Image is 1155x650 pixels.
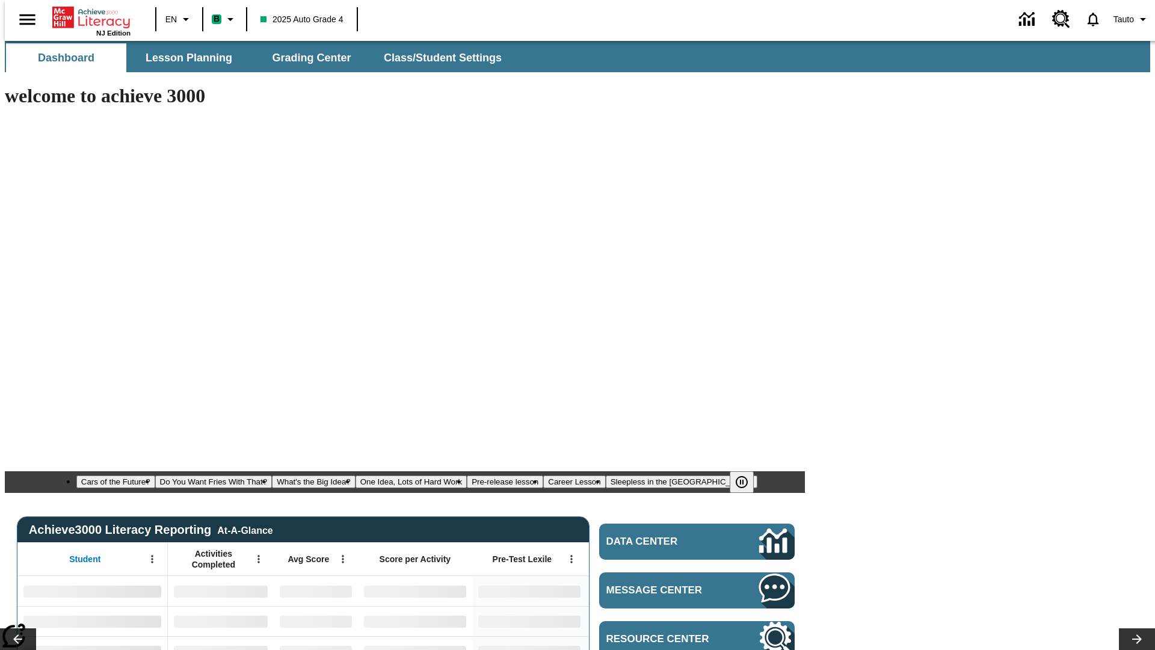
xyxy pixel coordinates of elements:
[96,29,131,37] span: NJ Edition
[1113,13,1134,26] span: Tauto
[52,5,131,29] a: Home
[6,43,126,72] button: Dashboard
[599,524,795,560] a: Data Center
[10,2,45,37] button: Open side menu
[217,523,273,536] div: At-A-Glance
[251,43,372,72] button: Grading Center
[272,51,351,65] span: Grading Center
[52,4,131,37] div: Home
[129,43,249,72] button: Lesson Planning
[1077,4,1109,35] a: Notifications
[76,475,155,488] button: Slide 1 Cars of the Future?
[260,13,343,26] span: 2025 Auto Grade 4
[143,550,161,568] button: Open Menu
[334,550,352,568] button: Open Menu
[274,576,358,606] div: No Data,
[730,471,766,493] div: Pause
[168,576,274,606] div: No Data,
[160,8,199,30] button: Language: EN, Select a language
[543,475,605,488] button: Slide 6 Career Lesson
[69,554,100,565] span: Student
[606,584,723,596] span: Message Center
[467,475,543,488] button: Slide 5 Pre-release lesson
[5,41,1150,72] div: SubNavbar
[5,85,805,107] h1: welcome to achieve 3000
[29,523,273,537] span: Achieve3000 Literacy Reporting
[606,633,723,645] span: Resource Center
[168,606,274,636] div: No Data,
[288,554,329,565] span: Avg Score
[272,475,356,488] button: Slide 3 What's the Big Idea?
[1119,628,1155,650] button: Lesson carousel, Next
[730,471,754,493] button: Pause
[250,550,268,568] button: Open Menu
[356,475,467,488] button: Slide 4 One Idea, Lots of Hard Work
[174,548,253,570] span: Activities Completed
[562,550,581,568] button: Open Menu
[146,51,232,65] span: Lesson Planning
[38,51,94,65] span: Dashboard
[384,51,502,65] span: Class/Student Settings
[274,606,358,636] div: No Data,
[493,554,552,565] span: Pre-Test Lexile
[1045,3,1077,36] a: Resource Center, Will open in new tab
[374,43,511,72] button: Class/Student Settings
[5,43,513,72] div: SubNavbar
[214,11,220,26] span: B
[606,475,758,488] button: Slide 7 Sleepless in the Animal Kingdom
[1012,3,1045,36] a: Data Center
[599,572,795,608] a: Message Center
[165,13,177,26] span: EN
[1109,8,1155,30] button: Profile/Settings
[155,475,273,488] button: Slide 2 Do You Want Fries With That?
[207,8,242,30] button: Boost Class color is mint green. Change class color
[606,536,719,548] span: Data Center
[380,554,451,565] span: Score per Activity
